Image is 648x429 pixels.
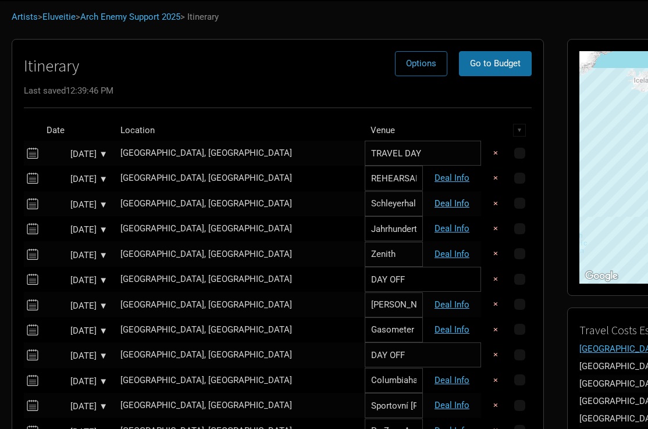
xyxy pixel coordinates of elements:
[120,275,359,284] div: Budapest, Hungary
[120,401,359,410] div: Prague, Czechia
[44,150,108,159] div: [DATE] ▼
[435,223,469,234] a: Deal Info
[365,216,423,241] input: Jahrhunderthalle
[24,87,532,95] div: Last saved 12:39:46 PM
[459,58,532,69] a: Go to Budget
[365,292,423,317] input: Barba Negra Music Club
[365,317,423,342] input: Gasometer
[44,302,108,310] div: [DATE] ▼
[120,149,359,158] div: Zürich, Switzerland
[482,216,509,241] button: ×
[435,400,469,410] a: Deal Info
[482,191,509,216] button: ×
[44,175,108,184] div: [DATE] ▼
[120,250,359,259] div: Munich, Germany
[12,12,38,22] a: Artists
[44,201,108,209] div: [DATE] ▼
[44,402,108,411] div: [DATE] ▼
[482,368,509,393] button: ×
[470,58,521,69] span: Go to Budget
[482,317,509,342] button: ×
[44,251,108,260] div: [DATE] ▼
[406,58,436,69] span: Options
[482,292,509,317] button: ×
[365,267,481,292] input: DAY OFF
[395,51,447,76] button: Options
[365,141,481,166] input: TRAVEL DAY
[435,198,469,209] a: Deal Info
[365,242,423,267] input: Zenith
[365,120,423,141] th: Venue
[435,324,469,335] a: Deal Info
[435,375,469,385] a: Deal Info
[120,199,359,208] div: Stuttgart, Germany
[582,269,621,284] a: Open this area in Google Maps (opens a new window)
[482,141,509,166] button: ×
[365,191,423,216] input: Schleyerhalle
[42,12,76,22] a: Eluveitie
[120,174,359,183] div: Stuttgart, Germany
[482,393,509,418] button: ×
[44,276,108,285] div: [DATE] ▼
[24,57,79,75] h1: Itinerary
[482,342,509,367] button: ×
[482,241,509,266] button: ×
[435,249,469,259] a: Deal Info
[482,267,509,292] button: ×
[44,352,108,360] div: [DATE] ▼
[365,342,481,367] input: DAY OFF
[365,166,423,191] input: REHEARSAL
[435,173,469,183] a: Deal Info
[76,13,180,22] span: >
[365,393,423,418] input: Sportovní hala Fortuna
[120,224,359,233] div: Frankfurt am Main, Germany
[482,166,509,191] button: ×
[38,13,76,22] span: >
[44,377,108,386] div: [DATE] ▼
[120,351,359,359] div: Berlin, Germany
[44,327,108,335] div: [DATE] ▼
[80,12,180,22] a: Arch Enemy Support 2025
[115,120,365,141] th: Location
[582,269,621,284] img: Google
[44,226,108,234] div: [DATE] ▼
[41,120,111,141] th: Date
[120,301,359,309] div: Budapest, Hungary
[435,299,469,310] a: Deal Info
[513,124,526,137] div: ▼
[120,376,359,385] div: Berlin, Germany
[180,13,219,22] span: > Itinerary
[120,326,359,334] div: Vienna, Austria
[459,51,532,76] button: Go to Budget
[365,368,423,393] input: Columbiahalle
